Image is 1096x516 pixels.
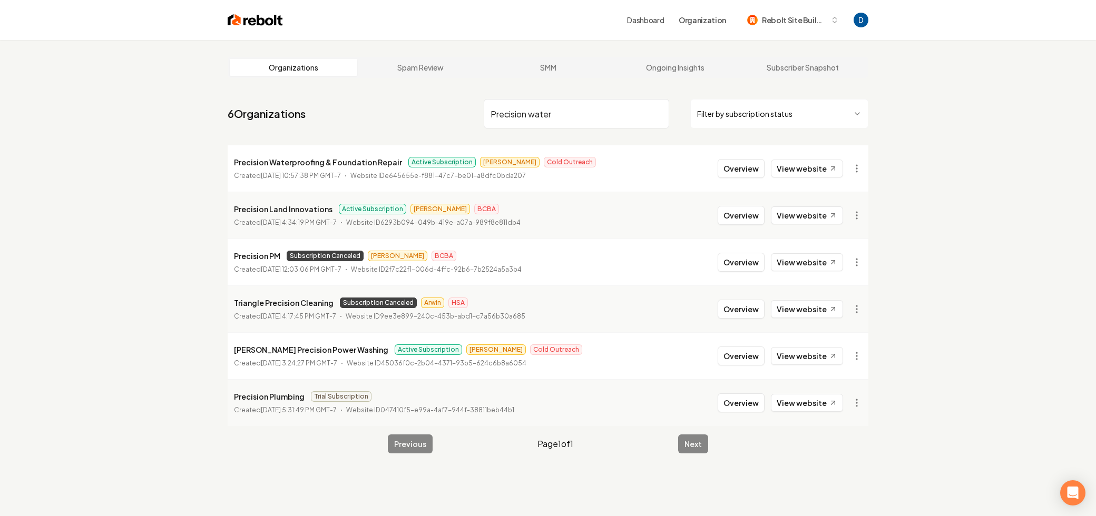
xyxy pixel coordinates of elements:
span: Rebolt Site Builder [762,15,826,26]
span: Subscription Canceled [287,251,364,261]
span: Cold Outreach [544,157,596,167]
a: Subscriber Snapshot [739,59,866,76]
span: [PERSON_NAME] [410,204,470,214]
span: [PERSON_NAME] [480,157,540,167]
button: Overview [718,300,765,319]
span: Subscription Canceled [340,297,417,308]
span: BCBA [474,204,499,214]
p: [PERSON_NAME] Precision Power Washing [234,343,388,356]
span: BCBA [432,251,456,261]
p: Precision Waterproofing & Foundation Repair [234,156,402,168]
a: View website [771,347,843,365]
a: View website [771,394,843,412]
span: Trial Subscription [311,391,371,402]
input: Search by name or ID [484,99,669,128]
p: Website ID e645655e-f881-47c7-be01-a8dfc0bda207 [350,171,526,181]
p: Triangle Precision Cleaning [234,296,334,309]
p: Created [234,171,341,181]
p: Precision PM [234,250,280,262]
p: Created [234,358,337,369]
span: Active Subscription [339,204,406,214]
time: [DATE] 10:57:38 PM GMT-7 [261,172,341,180]
p: Precision Plumbing [234,390,305,403]
p: Website ID 2f7c22f1-006d-4ffc-92b6-7b2524a5a3b4 [351,264,522,275]
div: Open Intercom Messenger [1060,480,1085,505]
img: Rebolt Site Builder [747,15,758,25]
a: Organizations [230,59,357,76]
a: Spam Review [357,59,485,76]
span: Page 1 of 1 [537,438,573,450]
span: Cold Outreach [530,344,582,355]
p: Precision Land Innovations [234,203,332,215]
p: Website ID 6293b094-049b-419e-a07a-989f8e811db4 [346,217,521,228]
span: Active Subscription [408,157,476,167]
img: David Rice [854,13,868,27]
p: Website ID 047410f5-e99a-4af7-944f-38811beb44b1 [346,405,514,415]
span: HSA [448,297,468,308]
a: View website [771,300,843,318]
button: Overview [718,206,765,225]
p: Created [234,405,337,415]
button: Organization [672,11,732,29]
p: Website ID 9ee3e899-240c-453b-abd1-c7a56b30a685 [346,311,525,322]
p: Created [234,217,337,228]
a: View website [771,253,843,271]
span: Active Subscription [395,344,462,355]
a: Dashboard [627,15,664,25]
img: Rebolt Logo [228,13,283,27]
a: Ongoing Insights [612,59,739,76]
a: View website [771,160,843,177]
p: Created [234,264,341,275]
button: Overview [718,253,765,272]
a: View website [771,206,843,224]
time: [DATE] 4:17:45 PM GMT-7 [261,312,336,320]
span: [PERSON_NAME] [466,344,526,355]
time: [DATE] 3:24:27 PM GMT-7 [261,359,337,367]
p: Created [234,311,336,322]
p: Website ID 45036f0c-2b04-4371-93b5-624c6b8a6054 [347,358,526,369]
button: Overview [718,346,765,365]
span: Arwin [421,297,444,308]
a: SMM [484,59,612,76]
button: Overview [718,159,765,178]
span: [PERSON_NAME] [368,251,427,261]
button: Overview [718,393,765,412]
a: 6Organizations [228,106,306,121]
time: [DATE] 4:34:19 PM GMT-7 [261,219,337,226]
time: [DATE] 5:31:49 PM GMT-7 [261,406,337,414]
button: Open user button [854,13,868,27]
time: [DATE] 12:03:06 PM GMT-7 [261,265,341,273]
